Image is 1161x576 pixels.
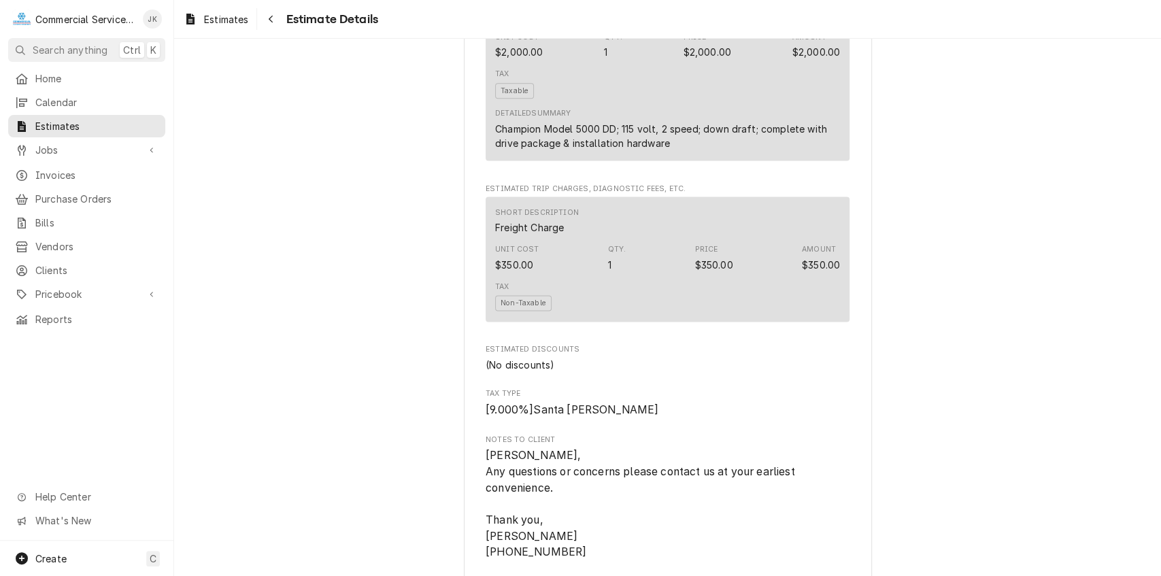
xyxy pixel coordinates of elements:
div: Unit Cost [495,244,539,255]
div: Champion Model 5000 DD; 115 volt, 2 speed; down draft; complete with drive package & installation... [495,122,840,150]
span: Reports [35,312,158,326]
div: Price [695,244,733,271]
div: Line Item [486,197,849,322]
div: Tax [495,69,509,80]
span: Tax Type [486,388,849,399]
div: Quantity [608,258,611,272]
div: Short Description [495,207,579,218]
a: Calendar [8,91,165,114]
a: Go to Pricebook [8,283,165,305]
span: Notes to Client [486,435,849,445]
a: Purchase Orders [8,188,165,210]
a: Vendors [8,235,165,258]
span: Tax Type [486,402,849,418]
a: Go to Jobs [8,139,165,161]
div: Estimated Trip Charges, Diagnostic Fees, etc. List [486,197,849,328]
div: Amount [792,45,840,59]
span: Clients [35,263,158,277]
span: Notes to Client [486,447,849,560]
div: Notes to Client [486,435,849,560]
a: Estimates [178,8,254,31]
div: Price [683,32,730,59]
a: Go to Help Center [8,486,165,508]
span: Invoices [35,168,158,182]
span: Create [35,553,67,564]
span: Search anything [33,43,107,57]
span: Vendors [35,239,158,254]
a: Home [8,67,165,90]
div: Cost [495,32,543,59]
div: Commercial Service Co.'s Avatar [12,10,31,29]
span: Pricebook [35,287,138,301]
a: Go to What's New [8,509,165,532]
a: Invoices [8,164,165,186]
div: Qty. [608,244,626,255]
span: Estimated Discounts [486,344,849,355]
button: Search anythingCtrlK [8,38,165,62]
span: [PERSON_NAME], Any questions or concerns please contact us at your earliest convenience. Thank yo... [486,449,798,558]
div: Quantity [604,32,622,59]
span: Estimate Details [282,10,378,29]
a: Clients [8,259,165,282]
div: Estimated Trip Charges, Diagnostic Fees, etc. [486,184,849,328]
div: Short Description [495,207,579,235]
span: K [150,43,156,57]
div: Cost [495,244,539,271]
div: Amount [802,244,836,255]
div: Tax Type [486,388,849,418]
div: Price [695,258,733,272]
div: Price [695,244,718,255]
div: Amount [792,32,840,59]
button: Navigate back [260,8,282,30]
div: Commercial Service Co. [35,12,135,27]
span: What's New [35,513,157,528]
div: Price [683,45,730,59]
span: C [150,552,156,566]
div: Cost [495,45,543,59]
span: Estimated Trip Charges, Diagnostic Fees, etc. [486,184,849,194]
div: Quantity [604,45,607,59]
a: Reports [8,308,165,331]
span: Purchase Orders [35,192,158,206]
span: Estimates [204,12,248,27]
div: Detailed Summary [495,108,571,119]
div: Amount [802,258,840,272]
div: JK [143,10,162,29]
span: Ctrl [123,43,141,57]
span: Calendar [35,95,158,109]
span: Taxable [495,83,534,99]
span: Estimates [35,119,158,133]
span: Home [35,71,158,86]
div: Cost [495,258,533,272]
span: Non-Taxable [495,295,552,311]
div: Estimated Discounts [486,344,849,371]
div: Amount [802,244,840,271]
span: Help Center [35,490,157,504]
div: Estimated Discounts List [486,358,849,372]
span: [ 9.000 %] Santa [PERSON_NAME] [486,403,658,416]
div: Short Description [495,220,564,235]
a: Estimates [8,115,165,137]
span: Bills [35,216,158,230]
div: Tax [495,282,509,292]
a: Bills [8,211,165,234]
div: John Key's Avatar [143,10,162,29]
span: Jobs [35,143,138,157]
div: C [12,10,31,29]
div: Quantity [608,244,626,271]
